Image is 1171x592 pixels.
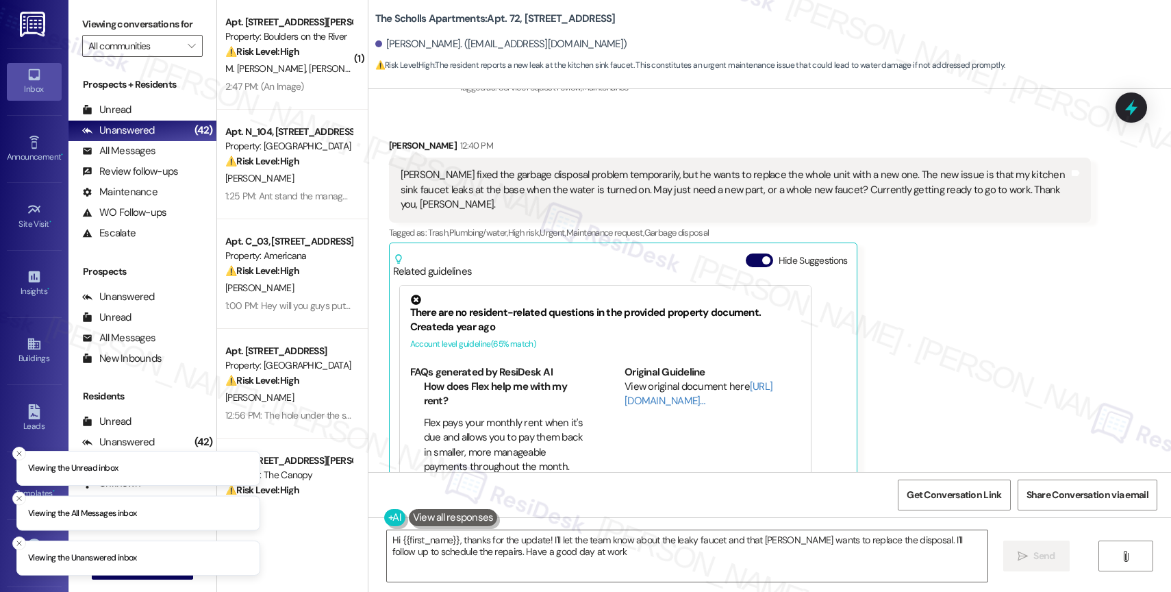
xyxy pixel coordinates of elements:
div: Unanswered [82,290,155,304]
button: Send [1003,541,1070,571]
span: [PERSON_NAME] [225,282,294,294]
div: [PERSON_NAME] [389,138,1091,158]
div: Unread [82,103,131,117]
div: 12:40 PM [457,138,493,153]
div: WO Follow-ups [82,206,166,220]
input: All communities [88,35,181,57]
strong: ⚠️ Risk Level: High [375,60,434,71]
img: ResiDesk Logo [20,12,48,37]
a: [URL][DOMAIN_NAME]… [625,380,772,408]
div: Property: The Canopy [225,468,352,482]
span: • [61,150,63,160]
span: Maintenance [582,82,629,93]
span: Service request review , [499,82,582,93]
button: Close toast [12,536,26,550]
span: : The resident reports a new leak at the kitchen sink faucet. This constitutes an urgent maintena... [375,58,1005,73]
div: Tagged as: [389,223,1091,243]
div: Unanswered [82,435,155,449]
a: Inbox [7,63,62,100]
div: Residents [68,389,216,404]
button: Close toast [12,491,26,505]
span: Plumbing/water , [449,227,508,238]
div: 2:47 PM: (An Image) [225,80,304,92]
p: Viewing the Unread inbox [28,463,118,475]
div: (42) [191,432,216,453]
div: Apt. [STREET_ADDRESS] [225,344,352,358]
div: Prospects + Residents [68,77,216,92]
textarea: Hi {{first_name}}, thanks for the update! I'll let the team know about the leaky faucet and that ... [387,530,987,582]
i:  [1018,551,1028,562]
span: [PERSON_NAME] [309,62,377,75]
a: Buildings [7,332,62,369]
strong: ⚠️ Risk Level: High [225,45,299,58]
span: Send [1033,549,1055,563]
p: Viewing the Unanswered inbox [28,552,137,565]
div: Review follow-ups [82,164,178,179]
i:  [1120,551,1131,562]
span: Share Conversation via email [1027,488,1148,502]
strong: ⚠️ Risk Level: High [225,374,299,386]
button: Share Conversation via email [1018,480,1157,510]
span: Get Conversation Link [907,488,1001,502]
b: The Scholls Apartments: Apt. 72, [STREET_ADDRESS] [375,12,616,26]
div: New Inbounds [82,351,162,366]
div: Escalate [82,226,136,241]
div: Property: Americana [225,249,352,263]
div: 1:00 PM: Hey will you guys put the paper on my door so I can take that and get help on rent [225,299,588,312]
a: Templates • [7,467,62,504]
div: Unanswered [82,123,155,138]
a: Insights • [7,265,62,302]
b: Original Guideline [625,365,705,379]
span: • [49,217,51,227]
a: Site Visit • [7,198,62,235]
label: Viewing conversations for [82,14,203,35]
div: Apt. [STREET_ADDRESS][PERSON_NAME] [225,454,352,468]
div: There are no resident-related questions in the provided property document. [410,295,801,320]
i:  [188,40,195,51]
div: Property: [GEOGRAPHIC_DATA] [225,358,352,373]
span: Trash , [428,227,449,238]
div: Property: Boulders on the River [225,29,352,44]
p: Viewing the All Messages inbox [28,507,137,519]
div: Created a year ago [410,320,801,334]
div: Maintenance [82,185,158,199]
div: Unread [82,415,131,429]
div: [PERSON_NAME]. ([EMAIL_ADDRESS][DOMAIN_NAME]) [375,37,627,51]
button: Get Conversation Link [898,480,1010,510]
div: Apt. [STREET_ADDRESS][PERSON_NAME] [225,15,352,29]
span: [PERSON_NAME] [225,391,294,404]
button: Close toast [12,447,26,460]
span: • [47,284,49,294]
div: Related guidelines [393,254,473,279]
strong: ⚠️ Risk Level: High [225,155,299,167]
div: Apt. N_104, [STREET_ADDRESS][PERSON_NAME] [225,125,352,139]
a: Account [7,534,62,571]
b: FAQs generated by ResiDesk AI [410,365,553,379]
span: [PERSON_NAME] [225,172,294,184]
div: [PERSON_NAME] fixed the garbage disposal problem temporarily, but he wants to replace the whole u... [401,168,1069,212]
div: Prospects [68,264,216,279]
li: Flex pays your monthly rent when it's due and allows you to pay them back in smaller, more manage... [424,416,586,475]
strong: ⚠️ Risk Level: High [225,264,299,277]
li: How does Flex help me with my rent? [424,380,586,409]
div: Account level guideline ( 65 % match) [410,337,801,351]
strong: ⚠️ Risk Level: High [225,484,299,496]
div: View original document here [625,380,801,409]
span: Urgent , [540,227,566,238]
div: All Messages [82,331,155,345]
div: All Messages [82,144,155,158]
div: Unread [82,310,131,325]
span: Garbage disposal [644,227,709,238]
span: High risk , [508,227,540,238]
a: Leads [7,400,62,437]
span: M. [PERSON_NAME] [225,62,309,75]
div: Apt. C_03, [STREET_ADDRESS] [225,234,352,249]
span: Maintenance request , [566,227,644,238]
div: Property: [GEOGRAPHIC_DATA] [225,139,352,153]
label: Hide Suggestions [779,254,848,268]
div: (42) [191,120,216,141]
